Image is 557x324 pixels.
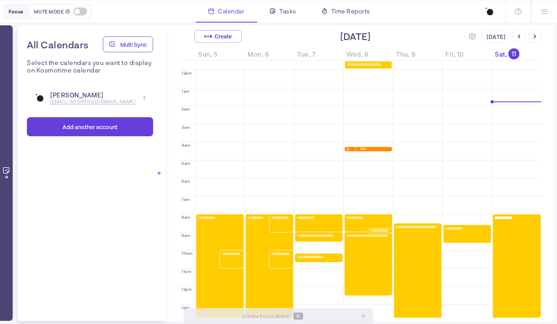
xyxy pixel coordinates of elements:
[218,6,244,16] span: Calendar
[182,179,191,183] div: 6am
[340,30,370,43] div: [DATE]
[242,313,290,319] span: Create Focus Block :
[33,91,46,104] img: ALV-UjWUVlDxxrYyB39e7VKiryvuRZS7oabNKyeEQdi6yXNNhDdbi3m2hdBXWO9rPKv0bxlf1yICGzvFoQjOvfDoU5dP6WD7U...
[297,50,315,58] span: Tue, 7
[495,48,519,59] span: Sat,
[50,99,137,105] span: hello@lunarskills.com
[27,59,153,74] p: Select the calendars you want to display on Kosmotime calendar
[182,125,191,129] div: 3am
[279,6,296,16] span: Tasks
[482,30,510,43] div: [DATE]
[50,91,104,99] span: Ruben Fernandes
[309,0,383,23] a: Time Reports
[194,30,242,43] button: Create
[182,89,190,93] div: 1am
[445,50,464,58] span: Fri, 10
[248,50,269,58] span: Mon, 6
[182,215,191,219] div: 8am
[182,197,190,201] div: 7am
[294,313,303,320] span: b
[483,5,496,18] img: ALV-UjWUVlDxxrYyB39e7VKiryvuRZS7oabNKyeEQdi6yXNNhDdbi3m2hdBXWO9rPKv0bxlf1yICGzvFoQjOvfDoU5dP6WD7U...
[63,124,117,130] span: Add another account
[182,143,191,147] div: 4am
[27,117,153,136] button: Add another account
[331,6,370,16] span: Time Reports
[9,9,23,14] span: Focus
[34,8,64,15] span: Mute Mode
[198,50,217,58] span: Sun, 5
[508,48,519,59] div: 11
[214,33,232,40] span: Create
[103,36,153,52] button: Multi Sync
[182,269,191,273] div: 11am
[257,0,309,23] a: Tasks
[196,0,257,23] a: Calendar
[182,287,192,291] div: 12pm
[396,50,415,58] span: Thu, 9
[182,161,191,165] div: 5am
[27,39,89,50] p: All Calendars
[120,41,147,48] span: Multi Sync
[182,71,192,75] div: 12am
[182,107,190,111] div: 2am
[182,251,193,255] div: 10am
[182,233,191,237] div: 9am
[347,50,368,58] span: Wed, 8
[182,305,190,309] div: 1pm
